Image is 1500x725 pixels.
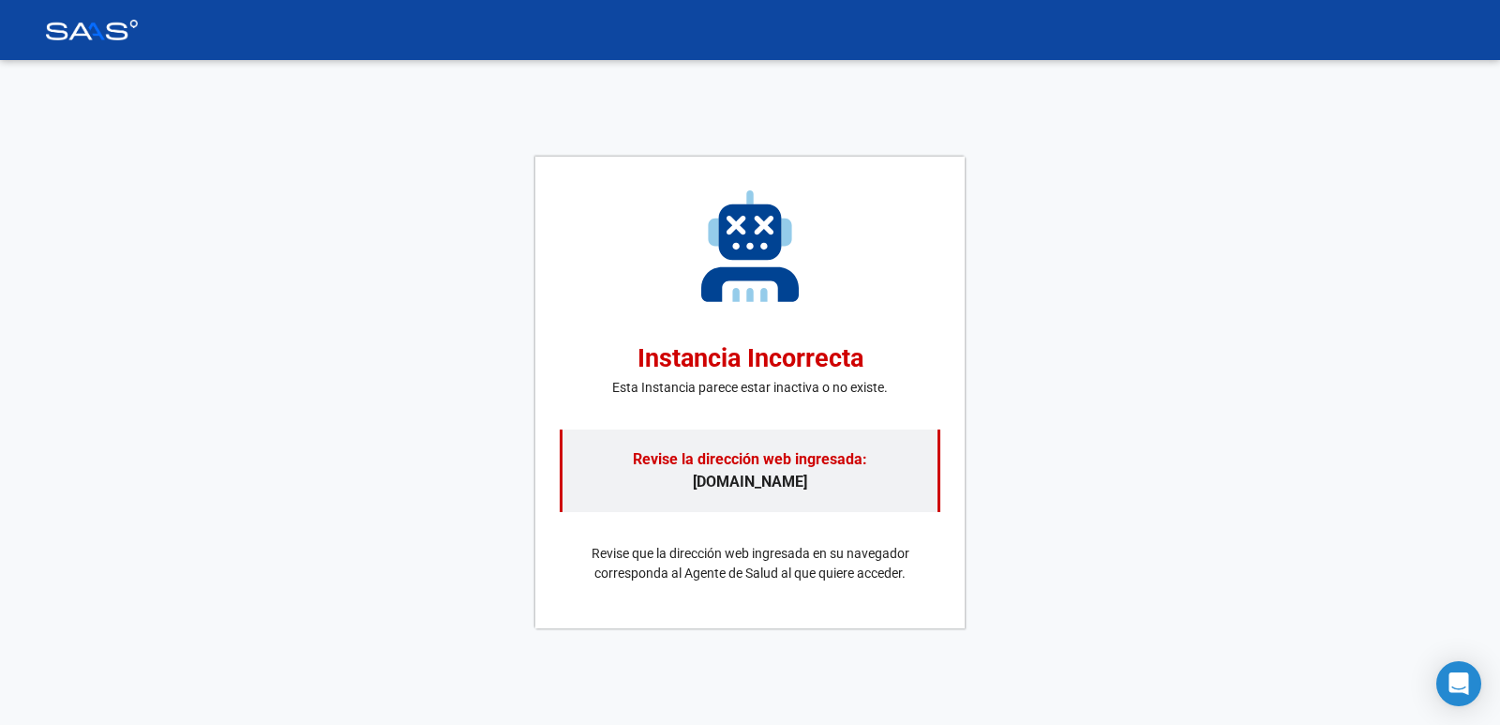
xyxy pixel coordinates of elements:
img: Logo SAAS [45,20,139,40]
span: Revise la dirección web ingresada: [633,450,867,468]
p: [DOMAIN_NAME] [560,430,940,512]
h2: Instancia Incorrecta [637,340,863,378]
img: instancia-incorrecta [701,190,799,302]
p: Esta Instancia parece estar inactiva o no existe. [612,378,888,398]
p: Revise que la dirección web ingresada en su navegador corresponda al Agente de Salud al que quier... [586,544,914,583]
div: Open Intercom Messenger [1436,661,1481,706]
